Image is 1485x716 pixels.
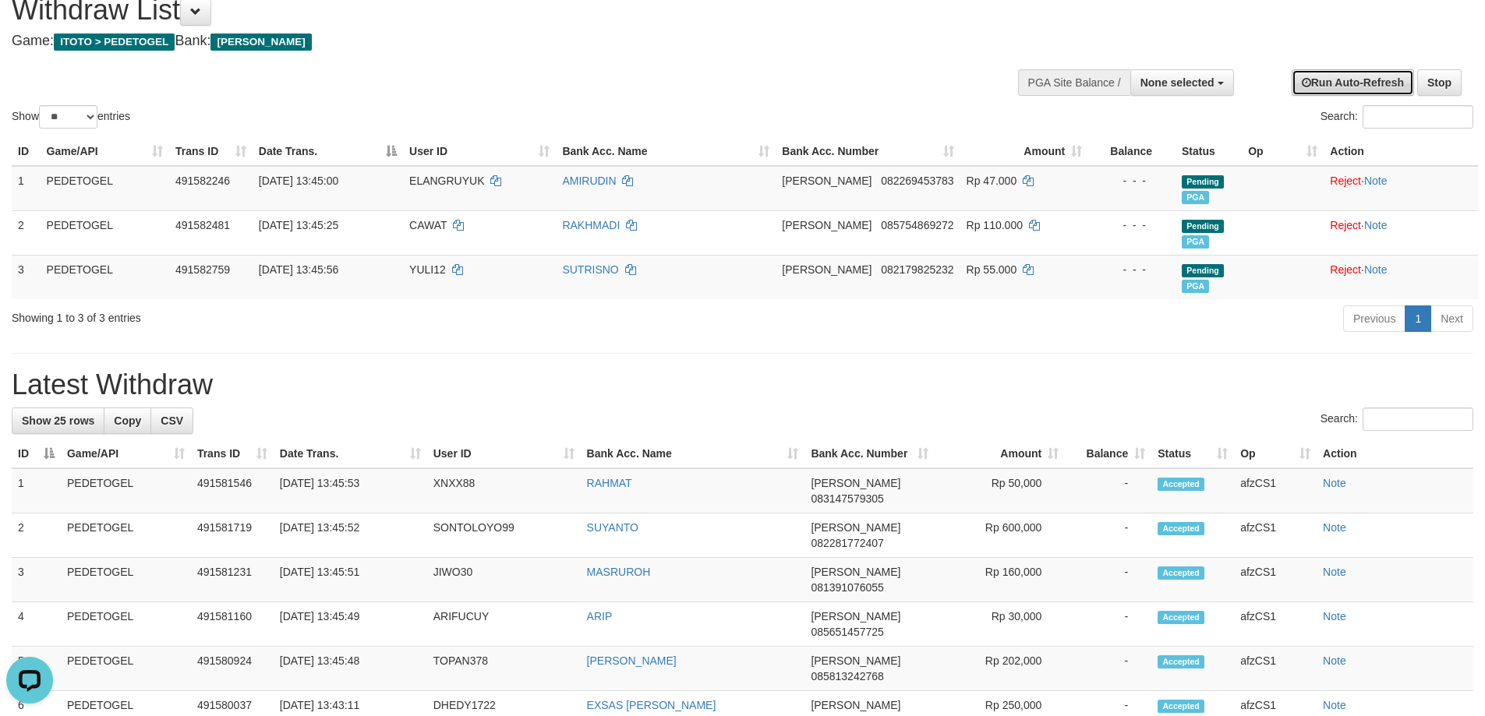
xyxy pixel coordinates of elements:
td: PEDETOGEL [61,558,191,602]
td: afzCS1 [1234,647,1317,691]
th: Bank Acc. Number: activate to sort column ascending [776,137,960,166]
td: [DATE] 13:45:48 [274,647,427,691]
td: 1 [12,468,61,513]
button: None selected [1130,69,1234,96]
span: Rp 110.000 [967,219,1023,231]
td: Rp 30,000 [935,602,1065,647]
th: Bank Acc. Name: activate to sort column ascending [556,137,776,166]
a: EXSAS [PERSON_NAME] [587,699,716,711]
th: Balance [1088,137,1176,166]
a: 1 [1405,305,1431,332]
td: PEDETOGEL [61,468,191,513]
a: Reject [1330,263,1361,276]
a: [PERSON_NAME] [587,654,677,667]
td: [DATE] 13:45:51 [274,558,427,602]
a: Next [1430,305,1473,332]
th: Amount: activate to sort column ascending [960,137,1089,166]
span: 491582246 [175,175,230,187]
div: PGA Site Balance / [1018,69,1130,96]
a: Note [1323,477,1346,489]
th: Game/API: activate to sort column ascending [41,137,169,166]
td: ARIFUCUY [427,602,581,647]
td: PEDETOGEL [61,647,191,691]
span: Copy 085754869272 to clipboard [881,219,953,231]
span: ELANGRUYUK [409,175,484,187]
a: Note [1323,521,1346,534]
th: Action [1324,137,1478,166]
td: Rp 160,000 [935,558,1065,602]
a: Reject [1330,219,1361,231]
span: CSV [161,414,183,427]
a: CSV [150,407,193,434]
a: Note [1323,699,1346,711]
a: Note [1323,610,1346,623]
td: [DATE] 13:45:49 [274,602,427,647]
td: 3 [12,255,41,299]
a: Copy [104,407,151,434]
td: PEDETOGEL [61,513,191,558]
span: Rp 55.000 [967,263,1017,276]
span: Accepted [1158,478,1204,491]
span: Pending [1182,264,1224,277]
span: [PERSON_NAME] [811,566,900,578]
td: Rp 600,000 [935,513,1065,558]
a: Note [1364,219,1388,231]
th: Op: activate to sort column ascending [1234,439,1317,468]
td: Rp 50,000 [935,468,1065,513]
span: [PERSON_NAME] [782,263,872,276]
th: Action [1317,439,1473,468]
label: Search: [1321,407,1473,431]
th: Balance: activate to sort column ascending [1065,439,1151,468]
th: Status [1176,137,1242,166]
div: - - - [1094,173,1169,189]
span: PGA [1182,280,1209,293]
td: 491581231 [191,558,274,602]
td: afzCS1 [1234,602,1317,647]
td: afzCS1 [1234,468,1317,513]
td: PEDETOGEL [61,602,191,647]
span: Copy 085651457725 to clipboard [811,626,883,638]
td: · [1324,166,1478,211]
a: RAKHMADI [562,219,620,231]
span: [PERSON_NAME] [210,34,311,51]
div: - - - [1094,262,1169,277]
input: Search: [1363,105,1473,129]
td: afzCS1 [1234,558,1317,602]
span: 491582759 [175,263,230,276]
th: ID: activate to sort column descending [12,439,61,468]
td: - [1065,558,1151,602]
td: afzCS1 [1234,513,1317,558]
td: PEDETOGEL [41,255,169,299]
span: Show 25 rows [22,414,94,427]
td: SONTOLOYO99 [427,513,581,558]
td: · [1324,210,1478,255]
span: None selected [1140,76,1215,89]
span: [PERSON_NAME] [811,654,900,667]
th: User ID: activate to sort column ascending [427,439,581,468]
div: - - - [1094,217,1169,233]
td: 491581160 [191,602,274,647]
a: Previous [1343,305,1405,332]
a: ARIP [587,610,613,623]
h1: Latest Withdraw [12,369,1473,400]
a: Show 25 rows [12,407,104,434]
span: Copy 082269453783 to clipboard [881,175,953,187]
td: 3 [12,558,61,602]
td: 2 [12,513,61,558]
td: 491581546 [191,468,274,513]
span: 491582481 [175,219,230,231]
span: [PERSON_NAME] [811,610,900,623]
select: Showentries [39,105,97,129]
td: 2 [12,210,41,255]
span: Accepted [1158,566,1204,580]
span: Copy 081391076055 to clipboard [811,581,883,594]
a: Note [1323,566,1346,578]
td: 491581719 [191,513,274,558]
span: Copy 082179825232 to clipboard [881,263,953,276]
th: Date Trans.: activate to sort column ascending [274,439,427,468]
td: XNXX88 [427,468,581,513]
span: Copy 085813242768 to clipboard [811,670,883,682]
a: SUYANTO [587,521,638,534]
a: MASRUROH [587,566,651,578]
th: Bank Acc. Name: activate to sort column ascending [581,439,805,468]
